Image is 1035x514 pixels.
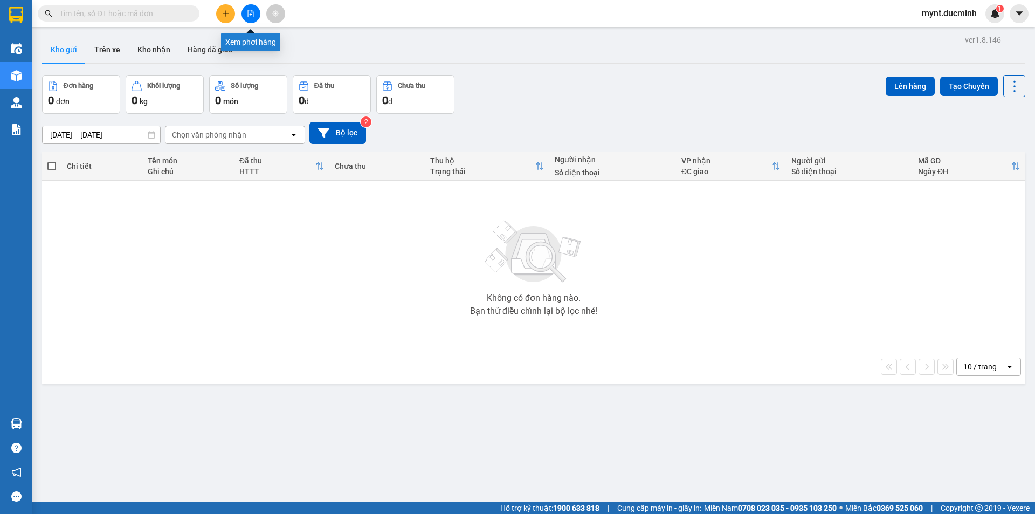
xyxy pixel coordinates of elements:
img: warehouse-icon [11,418,22,429]
strong: 0369 525 060 [877,504,923,512]
th: Toggle SortBy [234,152,329,181]
input: Select a date range. [43,126,160,143]
span: question-circle [11,443,22,453]
img: logo-vxr [9,7,23,23]
button: aim [266,4,285,23]
th: Toggle SortBy [676,152,786,181]
button: Số lượng0món [209,75,287,114]
span: 0 [299,94,305,107]
svg: open [1005,362,1014,371]
button: Kho nhận [129,37,179,63]
span: 0 [382,94,388,107]
span: message [11,491,22,502]
div: Bạn thử điều chỉnh lại bộ lọc nhé! [470,307,597,316]
button: file-add [241,4,260,23]
div: Khối lượng [147,82,180,90]
span: plus [222,10,230,17]
div: Chưa thu [335,162,419,170]
div: Xem phơi hàng [221,33,280,51]
img: warehouse-icon [11,70,22,81]
button: Khối lượng0kg [126,75,204,114]
button: Tạo Chuyến [940,77,998,96]
span: 0 [215,94,221,107]
button: caret-down [1010,4,1029,23]
span: đ [388,97,392,106]
span: Miền Bắc [845,502,923,514]
strong: 0708 023 035 - 0935 103 250 [738,504,837,512]
div: Số lượng [231,82,258,90]
span: Cung cấp máy in - giấy in: [617,502,701,514]
span: 0 [48,94,54,107]
strong: 1900 633 818 [553,504,599,512]
span: Hỗ trợ kỹ thuật: [500,502,599,514]
span: caret-down [1015,9,1024,18]
button: Đã thu0đ [293,75,371,114]
div: Đã thu [239,156,315,165]
button: plus [216,4,235,23]
button: Lên hàng [886,77,935,96]
div: ĐC giao [681,167,772,176]
div: Đơn hàng [64,82,93,90]
img: solution-icon [11,124,22,135]
div: Mã GD [918,156,1011,165]
div: Không có đơn hàng nào. [487,294,581,303]
div: Ngày ĐH [918,167,1011,176]
img: warehouse-icon [11,43,22,54]
span: notification [11,467,22,477]
button: Bộ lọc [309,122,366,144]
span: 0 [132,94,137,107]
div: Chưa thu [398,82,425,90]
button: Chưa thu0đ [376,75,454,114]
sup: 1 [996,5,1004,12]
span: Miền Nam [704,502,837,514]
sup: 2 [361,116,371,127]
div: Tên món [148,156,229,165]
div: Ghi chú [148,167,229,176]
div: Người gửi [791,156,907,165]
svg: open [289,131,298,139]
th: Toggle SortBy [913,152,1025,181]
span: search [45,10,52,17]
span: mynt.ducminh [913,6,985,20]
img: icon-new-feature [990,9,1000,18]
div: Trạng thái [430,167,535,176]
div: HTTT [239,167,315,176]
span: file-add [247,10,254,17]
span: copyright [975,504,983,512]
input: Tìm tên, số ĐT hoặc mã đơn [59,8,187,19]
img: warehouse-icon [11,97,22,108]
button: Hàng đã giao [179,37,241,63]
div: Thu hộ [430,156,535,165]
span: đơn [56,97,70,106]
span: đ [305,97,309,106]
div: Người nhận [555,155,671,164]
div: ver 1.8.146 [965,34,1001,46]
div: VP nhận [681,156,772,165]
img: svg+xml;base64,PHN2ZyBjbGFzcz0ibGlzdC1wbHVnX19zdmciIHhtbG5zPSJodHRwOi8vd3d3LnczLm9yZy8yMDAwL3N2Zy... [480,214,588,290]
button: Đơn hàng0đơn [42,75,120,114]
span: | [608,502,609,514]
span: kg [140,97,148,106]
div: Chọn văn phòng nhận [172,129,246,140]
div: Chi tiết [67,162,137,170]
span: aim [272,10,279,17]
div: 10 / trang [963,361,997,372]
span: ⚪️ [839,506,843,510]
span: | [931,502,933,514]
button: Kho gửi [42,37,86,63]
button: Trên xe [86,37,129,63]
div: Số điện thoại [791,167,907,176]
div: Đã thu [314,82,334,90]
span: món [223,97,238,106]
div: Số điện thoại [555,168,671,177]
span: 1 [998,5,1002,12]
th: Toggle SortBy [425,152,549,181]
